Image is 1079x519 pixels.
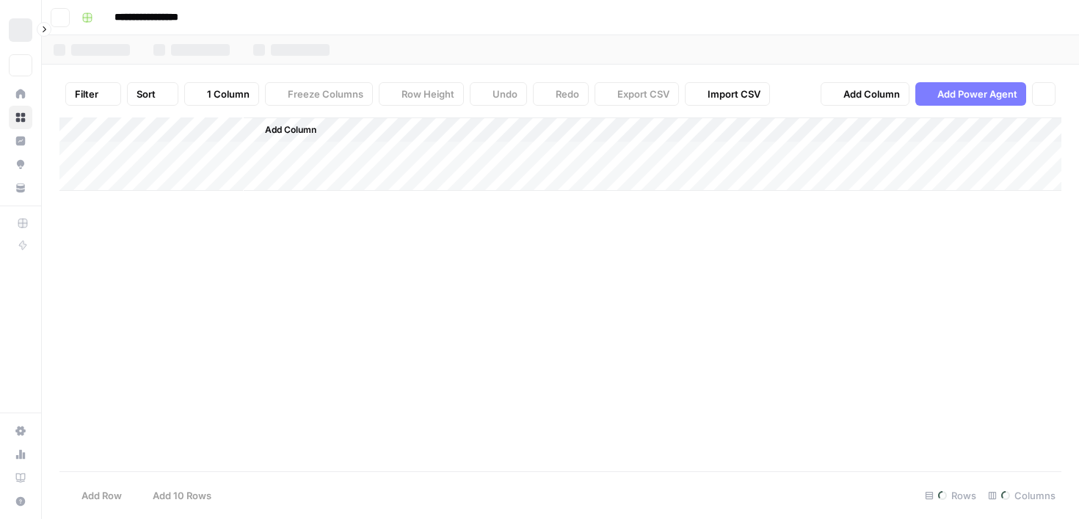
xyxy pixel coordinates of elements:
[65,82,121,106] button: Filter
[821,82,909,106] button: Add Column
[915,82,1026,106] button: Add Power Agent
[493,87,517,101] span: Undo
[379,82,464,106] button: Row Height
[617,87,669,101] span: Export CSV
[265,123,316,137] span: Add Column
[131,484,220,507] button: Add 10 Rows
[9,419,32,443] a: Settings
[246,120,322,139] button: Add Column
[708,87,760,101] span: Import CSV
[919,484,982,507] div: Rows
[184,82,259,106] button: 1 Column
[9,490,32,513] button: Help + Support
[556,87,579,101] span: Redo
[265,82,373,106] button: Freeze Columns
[9,466,32,490] a: Learning Hub
[9,82,32,106] a: Home
[207,87,250,101] span: 1 Column
[685,82,770,106] button: Import CSV
[9,153,32,176] a: Opportunities
[9,129,32,153] a: Insights
[9,106,32,129] a: Browse
[470,82,527,106] button: Undo
[153,488,211,503] span: Add 10 Rows
[81,488,122,503] span: Add Row
[75,87,98,101] span: Filter
[533,82,589,106] button: Redo
[843,87,900,101] span: Add Column
[937,87,1017,101] span: Add Power Agent
[127,82,178,106] button: Sort
[9,443,32,466] a: Usage
[595,82,679,106] button: Export CSV
[402,87,454,101] span: Row Height
[137,87,156,101] span: Sort
[9,176,32,200] a: Your Data
[982,484,1061,507] div: Columns
[288,87,363,101] span: Freeze Columns
[59,484,131,507] button: Add Row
